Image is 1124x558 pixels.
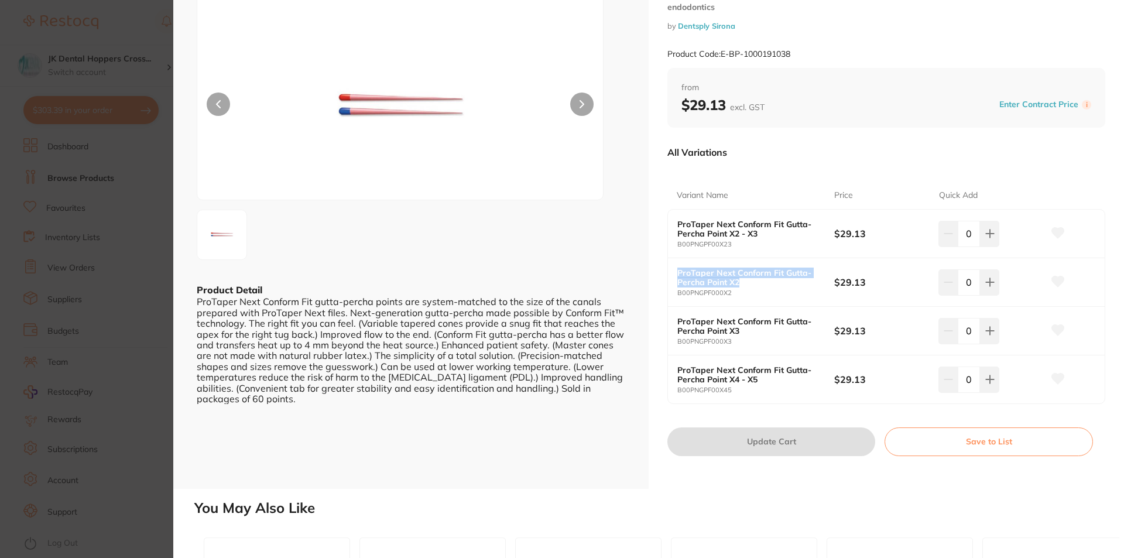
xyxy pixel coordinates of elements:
[834,227,928,240] b: $29.13
[194,500,1119,516] h2: You May Also Like
[730,102,765,112] span: excl. GST
[677,190,728,201] p: Variant Name
[667,427,875,456] button: Update Cart
[834,373,928,386] b: $29.13
[667,2,1105,12] small: endodontics
[834,324,928,337] b: $29.13
[681,96,765,114] b: $29.13
[677,289,834,297] small: B00PNGPF000X2
[885,427,1093,456] button: Save to List
[201,214,243,256] img: aW50cy5qcGc
[667,22,1105,30] small: by
[279,15,522,200] img: aW50cy5qcGc
[197,296,625,404] div: ProTaper Next Conform Fit gutta-percha points are system-matched to the size of the canals prepar...
[834,276,928,289] b: $29.13
[939,190,978,201] p: Quick Add
[1082,100,1091,109] label: i
[677,365,818,384] b: ProTaper Next Conform Fit Gutta-Percha Point X4 - X5
[667,146,727,158] p: All Variations
[677,241,834,248] small: B00PNGPF00X23
[677,317,818,336] b: ProTaper Next Conform Fit Gutta-Percha Point X3
[677,386,834,394] small: B00PNGPF00X45
[681,82,1091,94] span: from
[677,268,818,287] b: ProTaper Next Conform Fit Gutta-Percha Point X2
[996,99,1082,110] button: Enter Contract Price
[667,49,790,59] small: Product Code: E-BP-1000191038
[677,220,818,238] b: ProTaper Next Conform Fit Gutta-Percha Point X2 - X3
[197,284,262,296] b: Product Detail
[834,190,853,201] p: Price
[678,21,735,30] a: Dentsply Sirona
[677,338,834,345] small: B00PNGPF000X3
